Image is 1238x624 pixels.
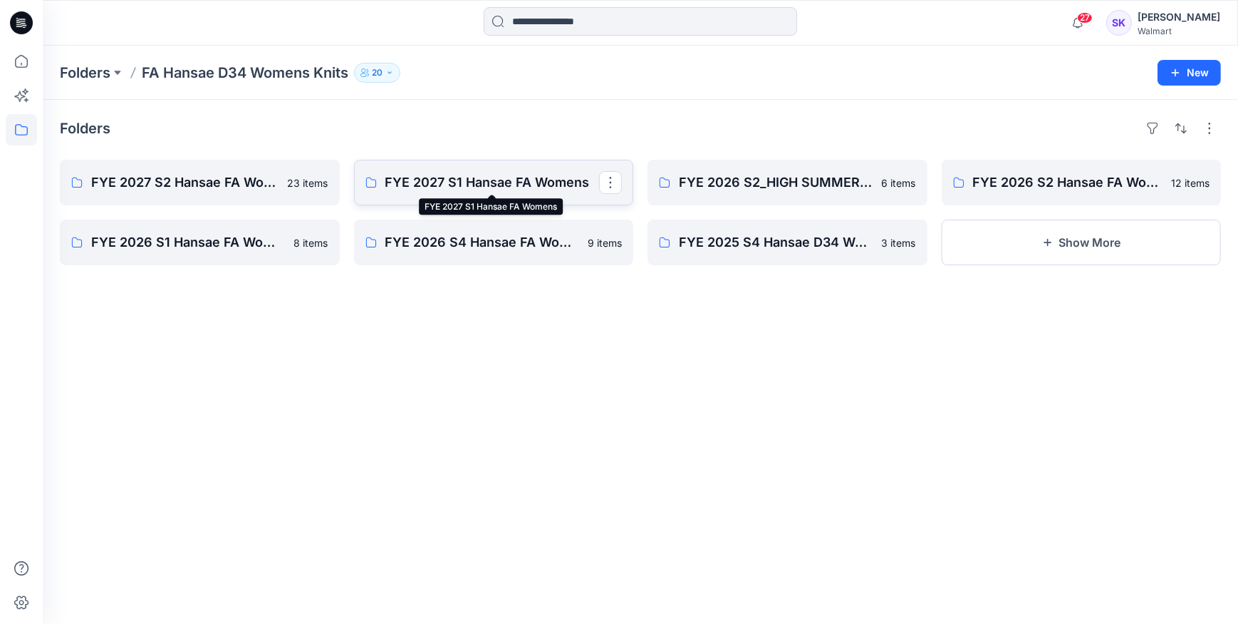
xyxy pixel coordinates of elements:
a: FYE 2027 S2 Hansae FA Womens23 items [60,160,340,205]
p: FYE 2026 S2 Hansae FA Womens [973,173,1163,193]
p: FYE 2027 S1 Hansae FA Womens [385,173,600,193]
a: Folders [60,63,110,83]
p: 9 items [588,235,622,250]
a: FYE 2026 S1 Hansae FA Womens8 items [60,220,340,265]
p: FA Hansae D34 Womens Knits [142,63,348,83]
span: 27 [1077,12,1093,24]
p: FYE 2025 S4 Hansae D34 Women's Knits [679,232,873,252]
p: 23 items [288,175,328,190]
p: FYE 2026 S2_HIGH SUMMER Hansae FA Womens [679,173,873,193]
button: 20 [354,63,400,83]
a: FYE 2026 S2_HIGH SUMMER Hansae FA Womens6 items [647,160,927,205]
a: FYE 2025 S4 Hansae D34 Women's Knits3 items [647,220,927,265]
p: 12 items [1171,175,1210,190]
h4: Folders [60,120,110,137]
a: FYE 2026 S4 Hansae FA Womens9 items [354,220,634,265]
p: 8 items [294,235,328,250]
div: Walmart [1138,26,1220,36]
p: 20 [372,65,383,81]
p: FYE 2027 S2 Hansae FA Womens [91,173,279,193]
p: FYE 2026 S1 Hansae FA Womens [91,232,286,252]
div: [PERSON_NAME] [1138,9,1220,26]
p: 3 items [882,235,916,250]
div: SK [1106,10,1132,36]
p: FYE 2026 S4 Hansae FA Womens [385,232,580,252]
a: FYE 2027 S1 Hansae FA Womens [354,160,634,205]
button: New [1158,60,1221,86]
button: Show More [942,220,1222,265]
a: FYE 2026 S2 Hansae FA Womens12 items [942,160,1222,205]
p: 6 items [882,175,916,190]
